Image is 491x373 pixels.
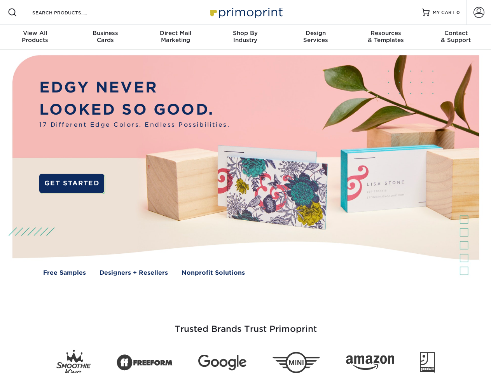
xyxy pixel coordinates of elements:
img: Goodwill [420,352,435,373]
span: Shop By [210,30,280,37]
a: DesignServices [281,25,351,50]
div: Industry [210,30,280,44]
span: Business [70,30,140,37]
a: Shop ByIndustry [210,25,280,50]
span: MY CART [433,9,455,16]
img: Primoprint [207,4,285,21]
span: Resources [351,30,421,37]
img: Amazon [346,356,394,370]
a: Contact& Support [421,25,491,50]
img: Google [198,355,246,371]
div: Services [281,30,351,44]
a: GET STARTED [39,174,104,193]
div: Cards [70,30,140,44]
a: Designers + Resellers [100,268,168,277]
div: Marketing [140,30,210,44]
span: 0 [456,10,460,15]
div: & Support [421,30,491,44]
a: Free Samples [43,268,86,277]
span: Contact [421,30,491,37]
h3: Trusted Brands Trust Primoprint [18,305,473,343]
input: SEARCH PRODUCTS..... [31,8,107,17]
div: & Templates [351,30,421,44]
a: Direct MailMarketing [140,25,210,50]
span: Direct Mail [140,30,210,37]
span: 17 Different Edge Colors. Endless Possibilities. [39,120,230,129]
span: Design [281,30,351,37]
a: Nonprofit Solutions [182,268,245,277]
p: LOOKED SO GOOD. [39,99,230,121]
a: BusinessCards [70,25,140,50]
p: EDGY NEVER [39,77,230,99]
a: Resources& Templates [351,25,421,50]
